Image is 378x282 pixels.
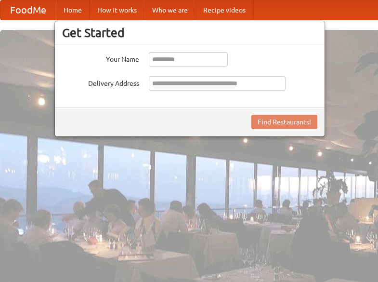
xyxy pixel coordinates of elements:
[62,76,139,88] label: Delivery Address
[90,0,144,20] a: How it works
[62,26,317,40] h3: Get Started
[144,0,196,20] a: Who we are
[62,52,139,64] label: Your Name
[56,0,90,20] a: Home
[0,0,56,20] a: FoodMe
[251,115,317,129] button: Find Restaurants!
[196,0,253,20] a: Recipe videos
